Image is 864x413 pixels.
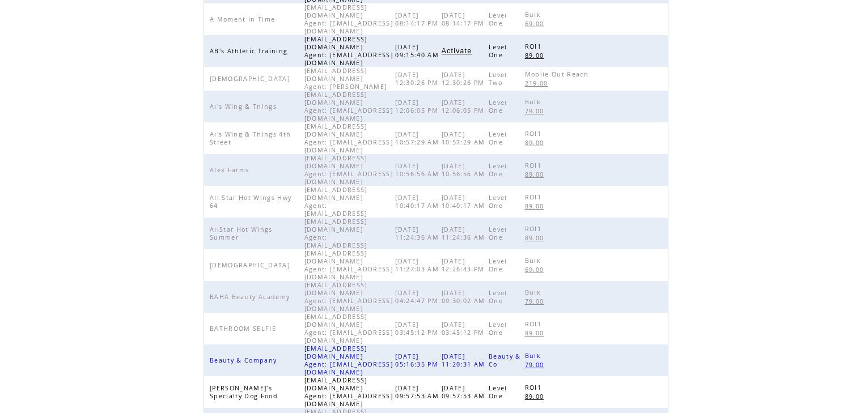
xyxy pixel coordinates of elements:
span: [DATE] 10:40:17 AM [395,194,442,210]
span: [PERSON_NAME]'s Specialty Dog Food [210,384,281,400]
span: Level One [489,130,507,146]
span: [EMAIL_ADDRESS][DOMAIN_NAME] Agent: [EMAIL_ADDRESS][DOMAIN_NAME] [304,376,393,408]
span: A Moment In Time [210,15,278,23]
a: Activate [442,48,472,54]
span: Level One [489,321,507,337]
a: 89.00 [525,50,550,60]
a: 89.00 [525,201,550,211]
span: 69.00 [525,20,547,28]
span: [DATE] 10:40:17 AM [442,194,488,210]
span: Level One [489,225,507,241]
span: Level One [489,11,507,27]
span: Activate [442,47,472,55]
span: 79.00 [525,361,547,369]
span: [EMAIL_ADDRESS][DOMAIN_NAME] Agent: [EMAIL_ADDRESS] [304,218,370,249]
span: Level One [489,289,507,305]
span: [DATE] 11:20:31 AM [442,352,488,368]
span: [EMAIL_ADDRESS][DOMAIN_NAME] Agent: [PERSON_NAME] [304,67,390,91]
span: Level One [489,162,507,178]
span: [DATE] 08:14:17 PM [442,11,488,27]
span: [DATE] 11:24:36 AM [395,225,442,241]
span: [DATE] 10:56:56 AM [395,162,442,178]
span: 79.00 [525,107,547,115]
a: 89.00 [525,233,550,242]
span: Bulk [525,288,544,296]
span: Mobile Out Reach [525,70,591,78]
span: [DATE] 11:24:36 AM [442,225,488,241]
a: 89.00 [525,328,550,338]
span: Bulk [525,257,544,265]
span: AB's Athletic Training [210,47,290,55]
a: 89.00 [525,391,550,401]
span: 69.00 [525,266,547,274]
span: [EMAIL_ADDRESS][DOMAIN_NAME] Agent: [EMAIL_ADDRESS][DOMAIN_NAME] [304,35,393,67]
span: [DATE] 10:57:29 AM [395,130,442,146]
span: 89.00 [525,202,547,210]
span: [DATE] 12:06:05 PM [442,99,488,114]
span: [EMAIL_ADDRESS][DOMAIN_NAME] Agent: [EMAIL_ADDRESS] [304,186,370,218]
span: Level One [489,194,507,210]
span: Bulk [525,352,544,360]
span: Al's Wing & Things 4th Street [210,130,291,146]
span: [DATE] 12:30:26 PM [442,71,488,87]
span: 89.00 [525,52,547,59]
span: Level One [489,384,507,400]
span: [EMAIL_ADDRESS][DOMAIN_NAME] Agent: [EMAIL_ADDRESS][DOMAIN_NAME] [304,281,393,313]
span: 89.00 [525,329,547,337]
span: ROI1 [525,384,544,391]
span: [DEMOGRAPHIC_DATA] [210,261,293,269]
span: [DATE] 10:56:56 AM [442,162,488,178]
span: [DATE] 10:57:29 AM [442,130,488,146]
span: [DATE] 05:16:35 PM [395,352,441,368]
span: Level One [489,43,507,59]
span: ROI1 [525,42,544,50]
span: [DATE] 11:27:03 AM [395,257,442,273]
span: [DEMOGRAPHIC_DATA] [210,75,293,83]
span: [EMAIL_ADDRESS][DOMAIN_NAME] Agent: [EMAIL_ADDRESS][DOMAIN_NAME] [304,3,393,35]
span: BAHA Beauty Academy [210,293,293,301]
span: [DATE] 08:14:17 PM [395,11,441,27]
span: [DATE] 09:57:53 AM [395,384,442,400]
span: 89.00 [525,139,547,147]
span: Bulk [525,98,544,106]
span: 89.00 [525,234,547,242]
span: ROI1 [525,161,544,169]
span: Al's Wing & Things [210,103,279,110]
a: 89.00 [525,138,550,147]
span: 219.00 [525,79,551,87]
a: 89.00 [525,169,550,179]
a: 69.00 [525,19,550,28]
span: Beauty & Company [210,356,279,364]
span: ROI1 [525,225,544,233]
span: [DATE] 09:30:02 AM [442,289,488,305]
span: [EMAIL_ADDRESS][DOMAIN_NAME] Agent: [EMAIL_ADDRESS][DOMAIN_NAME] [304,91,393,122]
span: [DATE] 03:45:12 PM [442,321,488,337]
span: 89.00 [525,393,547,401]
span: 89.00 [525,171,547,178]
span: [DATE] 12:30:26 PM [395,71,441,87]
a: 219.00 [525,78,554,88]
span: [DATE] 04:24:47 PM [395,289,441,305]
span: [DATE] 03:45:12 PM [395,321,441,337]
span: BATHROOM SELFIE [210,325,279,333]
span: ROI1 [525,320,544,328]
span: [DATE] 09:57:53 AM [442,384,488,400]
a: 79.00 [525,360,550,369]
a: 79.00 [525,296,550,306]
span: Level One [489,257,507,273]
span: Level One [489,99,507,114]
span: All Star Hot Wings Hwy 64 [210,194,291,210]
span: [EMAIL_ADDRESS][DOMAIN_NAME] Agent: [EMAIL_ADDRESS][DOMAIN_NAME] [304,249,393,281]
span: [DATE] 09:15:40 AM [395,43,442,59]
span: Level Two [489,71,507,87]
span: [EMAIL_ADDRESS][DOMAIN_NAME] Agent: [EMAIL_ADDRESS][DOMAIN_NAME] [304,154,393,186]
span: [EMAIL_ADDRESS][DOMAIN_NAME] Agent: [EMAIL_ADDRESS][DOMAIN_NAME] [304,313,393,344]
span: [EMAIL_ADDRESS][DOMAIN_NAME] Agent: [EMAIL_ADDRESS][DOMAIN_NAME] [304,344,393,376]
span: [DATE] 12:26:43 PM [442,257,488,273]
span: ROI1 [525,193,544,201]
span: ROI1 [525,130,544,138]
span: Beauty & Co [489,352,521,368]
span: [DATE] 12:06:05 PM [395,99,441,114]
span: Alex Farms [210,166,252,174]
span: 79.00 [525,297,547,305]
